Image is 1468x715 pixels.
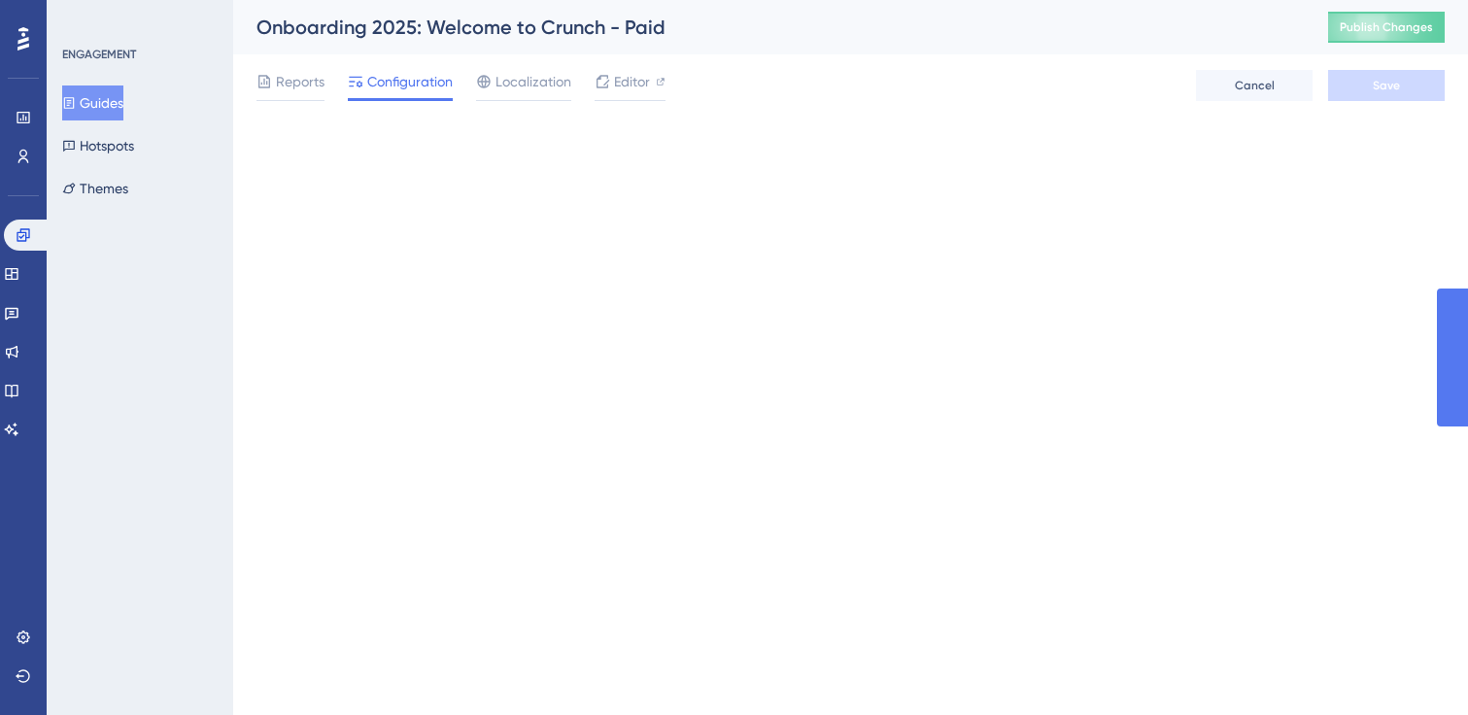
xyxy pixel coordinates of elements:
span: Reports [276,70,324,93]
button: Themes [62,171,128,206]
div: ENGAGEMENT [62,47,136,62]
button: Cancel [1196,70,1313,101]
iframe: UserGuiding AI Assistant Launcher [1386,638,1445,697]
button: Save [1328,70,1445,101]
button: Hotspots [62,128,134,163]
span: Publish Changes [1340,19,1433,35]
span: Localization [495,70,571,93]
span: Cancel [1235,78,1275,93]
div: Onboarding 2025: Welcome to Crunch - Paid [256,14,1280,41]
span: Editor [614,70,650,93]
button: Guides [62,85,123,120]
span: Configuration [367,70,453,93]
span: Save [1373,78,1400,93]
button: Publish Changes [1328,12,1445,43]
